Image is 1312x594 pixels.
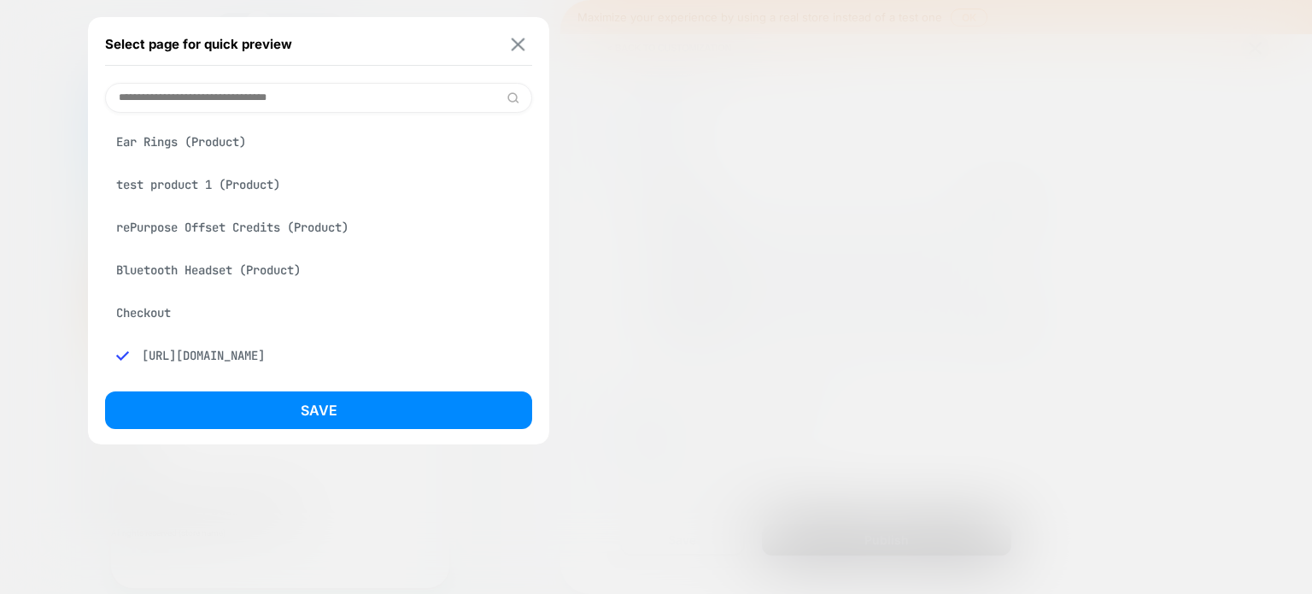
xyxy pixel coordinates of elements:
img: close [512,38,525,50]
div: rePurpose Offset Credits (Product) [105,211,532,244]
img: blue checkmark [116,350,129,362]
div: test product 1 (Product) [105,168,532,201]
strong: Decline this offer [100,450,192,462]
div: Checkout [105,297,532,329]
div: Bluetooth Headset (Product) [105,254,532,286]
span: Select page for quick preview [105,36,292,52]
span: Pay now - ₹9.00 [7,450,86,462]
div: [URL][DOMAIN_NAME] [105,339,532,372]
div: Ear Rings (Product) [105,126,532,158]
img: edit [507,91,519,104]
button: Decline this offer [93,447,199,465]
button: Save [105,391,532,429]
